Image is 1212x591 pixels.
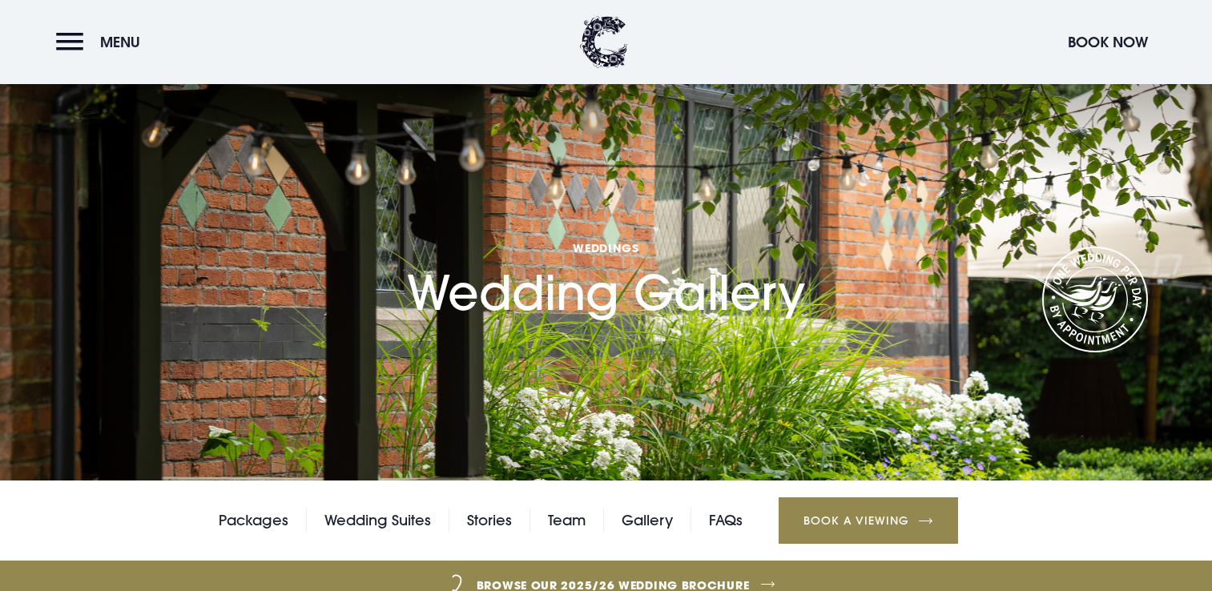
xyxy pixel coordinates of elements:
[56,25,148,59] button: Menu
[407,167,805,322] h1: Wedding Gallery
[324,509,431,533] a: Wedding Suites
[219,509,288,533] a: Packages
[548,509,586,533] a: Team
[1060,25,1156,59] button: Book Now
[580,16,628,68] img: Clandeboye Lodge
[100,33,140,51] span: Menu
[467,509,512,533] a: Stories
[622,509,673,533] a: Gallery
[779,497,958,544] a: Book a Viewing
[709,509,743,533] a: FAQs
[407,240,805,255] span: Weddings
